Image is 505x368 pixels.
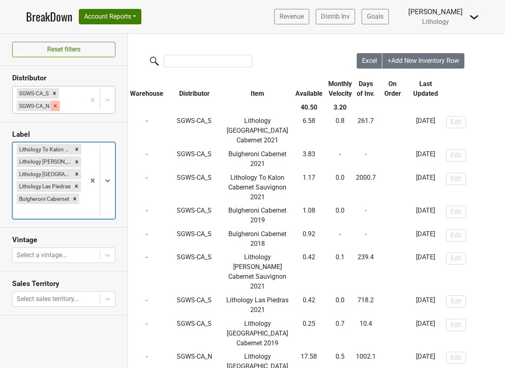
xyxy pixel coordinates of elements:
span: Lithology [422,18,449,26]
div: Remove Lithology To Kalon Cabernet Sauvignon [72,144,81,155]
h3: Vintage [12,236,115,244]
a: BreakDown [26,8,72,25]
td: - [326,227,354,251]
td: [DATE] [407,147,444,171]
button: Edit [446,149,466,161]
div: Remove SGWS-CA_N [51,101,60,111]
td: SGWS-CA_S [165,114,223,148]
td: - [377,227,407,251]
span: Excel [362,57,377,65]
button: Edit [446,116,466,128]
td: [DATE] [407,204,444,227]
div: Remove SGWS-CA_S [50,88,59,99]
h3: Distributor [12,74,115,82]
span: Lithology Las Piedras 2021 [226,296,288,314]
td: 0.1 [326,251,354,294]
td: - [128,114,165,148]
td: - [128,317,165,350]
td: 0.0 [326,293,354,317]
td: 6.58 [291,114,326,148]
th: 3.20 [326,101,354,114]
td: 0.92 [291,227,326,251]
td: SGWS-CA_S [165,227,223,251]
td: 0.8 [326,114,354,148]
td: - [377,114,407,148]
td: 0.0 [326,204,354,227]
div: Bulgheroni Cabernet [17,194,70,204]
td: - [377,204,407,227]
td: - [377,293,407,317]
button: Account Reports [79,9,141,24]
td: 239.4 [354,251,378,294]
button: Edit [446,229,466,241]
a: Revenue [274,9,309,24]
button: Edit [446,295,466,308]
td: - [128,293,165,317]
td: - [128,251,165,294]
td: 0.7 [326,317,354,350]
button: Edit [446,252,466,265]
div: Lithology Las Piedras [17,181,72,192]
td: SGWS-CA_S [165,251,223,294]
button: Excel [357,53,383,69]
td: SGWS-CA_S [165,171,223,204]
td: 718.2 [354,293,378,317]
div: SGWS-CA_N [17,101,51,111]
td: - [128,171,165,204]
div: Remove Bulgheroni Cabernet [70,194,79,204]
div: [PERSON_NAME] [408,6,463,17]
td: [DATE] [407,114,444,148]
td: - [354,147,378,171]
td: [DATE] [407,227,444,251]
div: SGWS-CA_S [17,88,50,99]
h3: Sales Territory [12,280,115,288]
button: Edit [446,206,466,218]
a: Distrib Inv [316,9,355,24]
th: Days of Inv.: activate to sort column ascending [354,77,378,101]
td: SGWS-CA_S [165,293,223,317]
span: Lithology To Kalon Cabernet Sauvignon 2021 [228,174,286,201]
td: 0.42 [291,293,326,317]
td: [DATE] [407,171,444,204]
button: Edit [446,173,466,185]
td: - [326,147,354,171]
button: Reset filters [12,42,115,57]
div: Lithology [PERSON_NAME] Cabernet Sauvignon [17,156,72,167]
td: - [128,147,165,171]
td: [DATE] [407,293,444,317]
td: 2000.7 [354,171,378,204]
td: 0.0 [326,171,354,204]
td: - [377,147,407,171]
button: Edit [446,352,466,364]
th: Item: activate to sort column ascending [223,77,292,101]
div: Lithology To Kalon Cabernet Sauvignon [17,144,72,155]
div: Remove Lithology Dr Crane Cabernet Sauvignon [72,156,81,167]
td: 3.83 [291,147,326,171]
td: 1.17 [291,171,326,204]
td: [DATE] [407,317,444,350]
th: Last Updated: activate to sort column ascending [407,77,444,101]
span: Lithology [GEOGRAPHIC_DATA] Cabernet 2021 [227,117,288,144]
div: Remove Lithology Napa Valley Cabernet [72,169,81,179]
th: Distributor: activate to sort column ascending [165,77,223,101]
img: Dropdown Menu [469,12,479,22]
div: Remove Lithology Las Piedras [72,181,81,192]
div: Lithology [GEOGRAPHIC_DATA] Cabernet [17,169,72,179]
td: - [128,204,165,227]
span: +Add New Inventory Row [388,57,459,65]
span: Lithology [PERSON_NAME] Cabernet Sauvignon 2021 [228,253,286,290]
td: - [377,251,407,294]
span: Bulgheroni Cabernet 2021 [228,150,286,168]
td: 10.4 [354,317,378,350]
button: +Add New Inventory Row [382,53,464,69]
td: - [354,227,378,251]
span: Lithology [GEOGRAPHIC_DATA] Cabernet 2019 [227,320,288,347]
th: Available: activate to sort column ascending [291,77,326,101]
td: 261.7 [354,114,378,148]
td: 0.42 [291,251,326,294]
td: SGWS-CA_S [165,147,223,171]
span: Bulgheroni Cabernet 2018 [228,230,286,247]
button: Edit [446,319,466,331]
th: Warehouse: activate to sort column ascending [128,77,165,101]
th: Monthly Velocity: activate to sort column ascending [326,77,354,101]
